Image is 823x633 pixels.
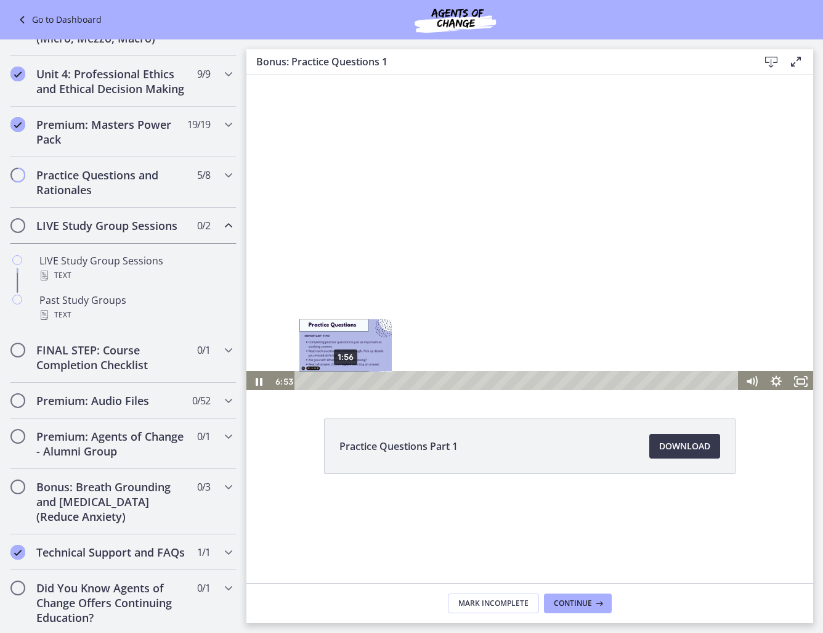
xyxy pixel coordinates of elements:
span: 9 / 9 [197,67,210,81]
iframe: Video Lesson [246,75,813,390]
img: Agents of Change [381,5,529,35]
span: 5 / 8 [197,168,210,182]
a: Go to Dashboard [15,12,102,27]
div: Text [39,308,232,322]
button: Continue [544,594,612,613]
span: Mark Incomplete [458,598,529,608]
span: 0 / 1 [197,581,210,595]
i: Completed [10,117,25,132]
span: 0 / 52 [192,393,210,408]
span: Download [659,439,710,454]
button: Show settings menu [517,296,542,317]
h2: FINAL STEP: Course Completion Checklist [36,343,187,372]
h2: Premium: Masters Power Pack [36,117,187,147]
h2: Premium: Audio Files [36,393,187,408]
div: Playbar [57,296,487,317]
a: Download [649,434,720,459]
button: Mute [493,296,517,317]
h3: Bonus: Practice Questions 1 [256,54,739,69]
h2: Bonus: Breath Grounding and [MEDICAL_DATA] (Reduce Anxiety) [36,480,187,524]
i: Completed [10,67,25,81]
div: Past Study Groups [39,293,232,322]
span: 0 / 1 [197,343,210,357]
h2: LIVE Study Group Sessions [36,218,187,233]
span: Continue [554,598,592,608]
h2: Did You Know Agents of Change Offers Continuing Education? [36,581,187,625]
span: Practice Questions Part 1 [339,439,458,454]
h2: Technical Support and FAQs [36,545,187,560]
button: Fullscreen [542,296,567,317]
span: 19 / 19 [187,117,210,132]
h2: Premium: Agents of Change - Alumni Group [36,429,187,459]
span: 0 / 1 [197,429,210,444]
span: 0 / 2 [197,218,210,233]
button: Mark Incomplete [448,594,539,613]
span: 0 / 3 [197,480,210,494]
h2: Unit 4: Professional Ethics and Ethical Decision Making [36,67,187,96]
h2: Practice Questions and Rationales [36,168,187,197]
i: Completed [10,545,25,560]
div: Text [39,268,232,283]
div: LIVE Study Group Sessions [39,253,232,283]
span: 1 / 1 [197,545,210,560]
